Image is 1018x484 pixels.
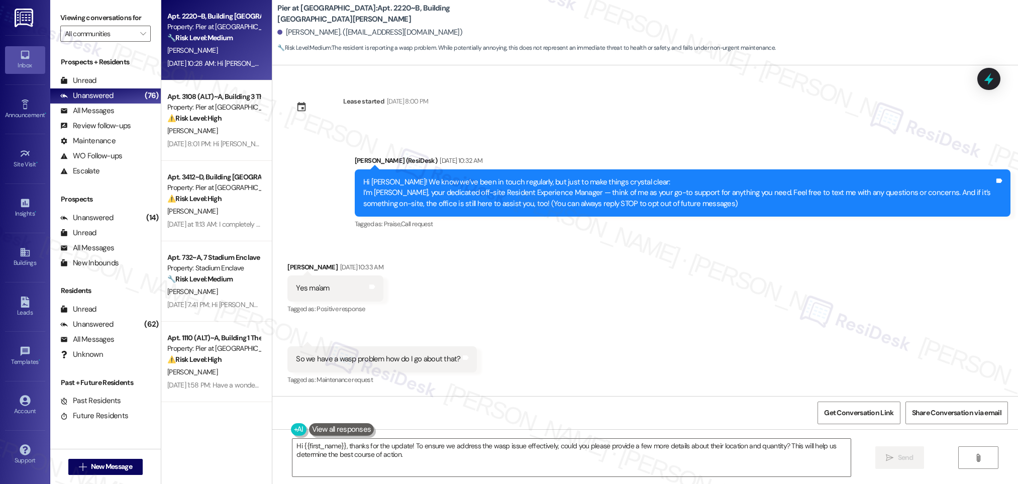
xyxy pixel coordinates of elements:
label: Viewing conversations for [60,10,151,26]
div: Lease started [343,96,384,107]
a: Insights • [5,195,45,222]
div: Escalate [60,166,99,176]
span: [PERSON_NAME] [167,46,218,55]
div: Apt. 732~A, 7 Stadium Enclave [167,252,260,263]
button: Get Conversation Link [818,402,900,424]
div: Unanswered [60,213,114,223]
div: [PERSON_NAME] (ResiDesk) [355,155,1010,169]
a: Support [5,441,45,468]
span: [PERSON_NAME] [167,367,218,376]
span: : The resident is reporting a wasp problem. While potentially annoying, this does not represent a... [277,43,775,53]
div: Future Residents [60,411,128,421]
div: Yes ma'am [296,283,329,294]
div: Unanswered [60,90,114,101]
div: Unread [60,304,96,315]
div: Property: Pier at [GEOGRAPHIC_DATA] [167,182,260,193]
span: Call request [401,220,433,228]
div: Unread [60,75,96,86]
a: Buildings [5,244,45,271]
span: Get Conversation Link [824,408,893,418]
div: All Messages [60,106,114,116]
div: Apt. 1110 (ALT)~A, Building 1 The [PERSON_NAME] [167,333,260,343]
span: [PERSON_NAME] [167,287,218,296]
strong: 🔧 Risk Level: Medium [277,44,331,52]
span: Send [898,452,913,463]
button: New Message [68,459,143,475]
div: [DATE] 10:33 AM [338,262,383,272]
i:  [140,30,146,38]
div: [PERSON_NAME]. ([EMAIL_ADDRESS][DOMAIN_NAME]) [277,27,462,38]
div: Past + Future Residents [50,377,161,388]
input: All communities [65,26,135,42]
span: • [39,357,40,364]
div: Unknown [60,349,103,360]
div: Apt. 3108 (ALT)~A, Building 3 The [PERSON_NAME] [167,91,260,102]
div: (62) [142,317,161,332]
strong: ⚠️ Risk Level: High [167,114,222,123]
div: Hi [PERSON_NAME]! We know we’ve been in touch regularly, but just to make things crystal clear: I... [363,177,994,209]
strong: 🔧 Risk Level: Medium [167,274,233,283]
div: So we have a wasp problem how do I go about that? [296,354,460,364]
a: Account [5,392,45,419]
div: (14) [144,210,161,226]
span: • [45,110,46,117]
span: Praise , [384,220,401,228]
div: Apt. 2220~B, Building [GEOGRAPHIC_DATA][PERSON_NAME] [167,11,260,22]
div: New Inbounds [60,258,119,268]
div: Review follow-ups [60,121,131,131]
span: • [36,159,38,166]
div: Apt. [STREET_ADDRESS][PERSON_NAME] [167,413,260,424]
button: Send [875,446,924,469]
b: Pier at [GEOGRAPHIC_DATA]: Apt. 2220~B, Building [GEOGRAPHIC_DATA][PERSON_NAME] [277,3,478,25]
img: ResiDesk Logo [15,9,35,27]
div: Apt. 3412~D, Building [GEOGRAPHIC_DATA][PERSON_NAME] [167,172,260,182]
span: [PERSON_NAME] [167,126,218,135]
div: Property: Pier at [GEOGRAPHIC_DATA] [167,343,260,354]
div: [DATE] 8:00 PM [384,96,429,107]
div: [PERSON_NAME] [287,262,383,276]
span: • [35,209,36,216]
a: Templates • [5,343,45,370]
div: Prospects + Residents [50,57,161,67]
strong: ⚠️ Risk Level: High [167,194,222,203]
i:  [886,454,893,462]
textarea: Hi {{first_name}}, thanks for the update! To ensure we address the wasp issue effectively, could ... [292,439,851,476]
div: Unanswered [60,319,114,330]
a: Site Visit • [5,145,45,172]
span: Positive response [317,305,365,313]
span: Maintenance request [317,375,373,384]
div: Prospects [50,194,161,205]
div: Unread [60,228,96,238]
div: (76) [142,88,161,104]
i:  [79,463,86,471]
div: All Messages [60,243,114,253]
span: New Message [91,461,132,472]
div: [DATE] 10:32 AM [437,155,482,166]
div: Tagged as: [355,217,1010,231]
div: Property: Pier at [GEOGRAPHIC_DATA] [167,22,260,32]
span: [PERSON_NAME] [167,207,218,216]
div: WO Follow-ups [60,151,122,161]
a: Leads [5,294,45,321]
span: Share Conversation via email [912,408,1001,418]
div: Tagged as: [287,372,476,387]
div: Residents [50,285,161,296]
a: Inbox [5,46,45,73]
i:  [974,454,982,462]
strong: 🔧 Risk Level: Medium [167,33,233,42]
div: Property: Pier at [GEOGRAPHIC_DATA] [167,102,260,113]
div: All Messages [60,334,114,345]
strong: ⚠️ Risk Level: High [167,355,222,364]
div: Property: Stadium Enclave [167,263,260,273]
button: Share Conversation via email [905,402,1008,424]
div: Maintenance [60,136,116,146]
div: [DATE] 1:58 PM: Have a wonderful day! [167,380,279,390]
div: Past Residents [60,396,121,406]
div: Tagged as: [287,302,383,316]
